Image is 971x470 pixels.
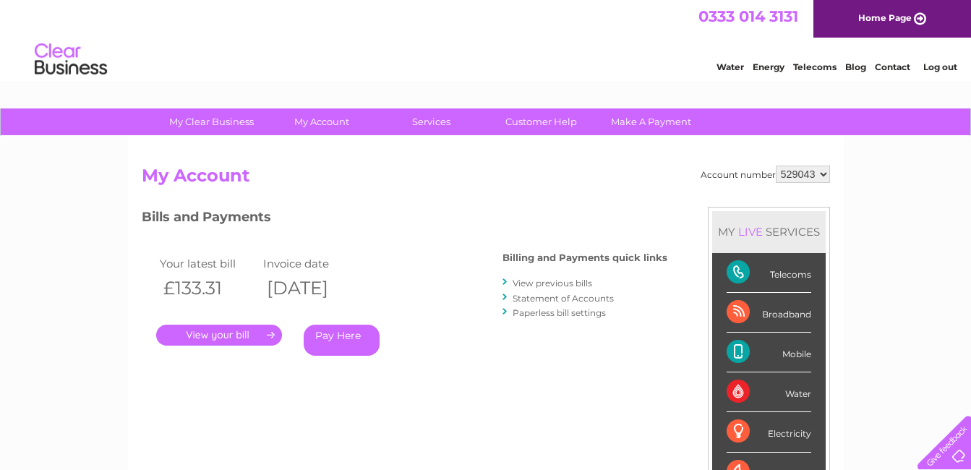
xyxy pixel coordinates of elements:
div: Clear Business is a trading name of Verastar Limited (registered in [GEOGRAPHIC_DATA] No. 3667643... [145,8,828,70]
div: Mobile [727,333,811,372]
div: LIVE [735,225,766,239]
a: Statement of Accounts [513,293,614,304]
h2: My Account [142,166,830,193]
a: Pay Here [304,325,380,356]
h3: Bills and Payments [142,207,667,232]
a: Log out [923,61,957,72]
a: Water [717,61,744,72]
div: Telecoms [727,253,811,293]
td: Your latest bill [156,254,260,273]
a: Customer Help [482,108,601,135]
div: Broadband [727,293,811,333]
a: Services [372,108,491,135]
a: Energy [753,61,784,72]
div: Electricity [727,412,811,452]
a: Paperless bill settings [513,307,606,318]
div: MY SERVICES [712,211,826,252]
a: 0333 014 3131 [698,7,798,25]
a: View previous bills [513,278,592,289]
a: My Account [262,108,381,135]
a: Telecoms [793,61,837,72]
th: [DATE] [260,273,364,303]
a: Blog [845,61,866,72]
th: £133.31 [156,273,260,303]
td: Invoice date [260,254,364,273]
img: logo.png [34,38,108,82]
div: Water [727,372,811,412]
a: Make A Payment [591,108,711,135]
div: Account number [701,166,830,183]
a: . [156,325,282,346]
h4: Billing and Payments quick links [502,252,667,263]
a: My Clear Business [152,108,271,135]
a: Contact [875,61,910,72]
